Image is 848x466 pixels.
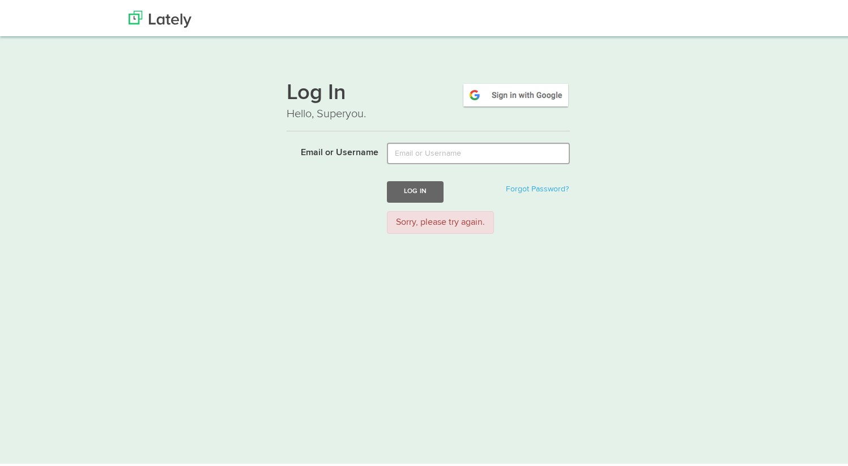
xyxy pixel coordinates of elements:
[506,183,569,191] a: Forgot Password?
[278,140,378,157] label: Email or Username
[462,80,570,106] img: google-signin.png
[387,179,444,200] button: Log In
[287,80,570,104] h1: Log In
[387,140,570,162] input: Email or Username
[387,209,494,232] div: Sorry, please try again.
[129,8,191,25] img: Lately
[287,104,570,120] p: Hello, Superyou.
